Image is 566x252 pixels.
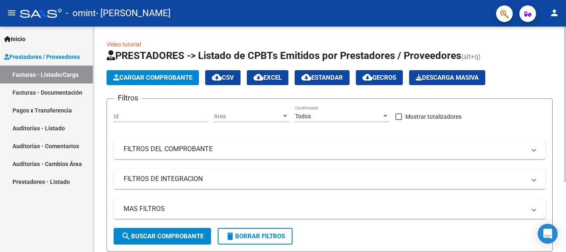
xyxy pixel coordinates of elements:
mat-icon: search [121,231,131,241]
span: Inicio [4,34,25,44]
div: Open Intercom Messenger [538,224,558,244]
mat-icon: delete [225,231,235,241]
button: Gecros [356,70,403,85]
span: - omint [66,4,96,22]
span: Descarga Masiva [416,74,479,81]
span: Estandar [301,74,343,81]
span: Borrar Filtros [225,232,285,240]
button: EXCEL [247,70,288,85]
button: CSV [205,70,241,85]
span: CSV [212,74,234,81]
span: EXCEL [253,74,282,81]
span: - [PERSON_NAME] [96,4,171,22]
mat-expansion-panel-header: MAS FILTROS [114,199,546,219]
h3: Filtros [114,92,142,104]
span: Gecros [362,74,396,81]
span: Cargar Comprobante [113,74,192,81]
button: Descarga Masiva [409,70,485,85]
button: Buscar Comprobante [114,228,211,245]
app-download-masive: Descarga masiva de comprobantes (adjuntos) [409,70,485,85]
mat-icon: cloud_download [212,72,222,82]
span: (alt+q) [461,53,481,61]
span: Buscar Comprobante [121,232,204,240]
mat-expansion-panel-header: FILTROS DE INTEGRACION [114,169,546,189]
span: Todos [295,113,311,120]
mat-icon: person [549,8,559,18]
mat-icon: cloud_download [301,72,311,82]
span: Prestadores / Proveedores [4,52,80,61]
button: Cargar Comprobante [107,70,199,85]
mat-icon: cloud_download [253,72,263,82]
a: Video tutorial [107,41,141,48]
button: Borrar Filtros [218,228,293,245]
mat-icon: cloud_download [362,72,372,82]
span: Area [214,113,281,120]
span: PRESTADORES -> Listado de CPBTs Emitidos por Prestadores / Proveedores [107,50,461,61]
mat-icon: menu [7,8,17,18]
span: Mostrar totalizadores [405,112,462,122]
mat-panel-title: FILTROS DEL COMPROBANTE [124,144,526,154]
mat-panel-title: MAS FILTROS [124,204,526,213]
button: Estandar [295,70,350,85]
mat-expansion-panel-header: FILTROS DEL COMPROBANTE [114,139,546,159]
mat-panel-title: FILTROS DE INTEGRACION [124,174,526,183]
